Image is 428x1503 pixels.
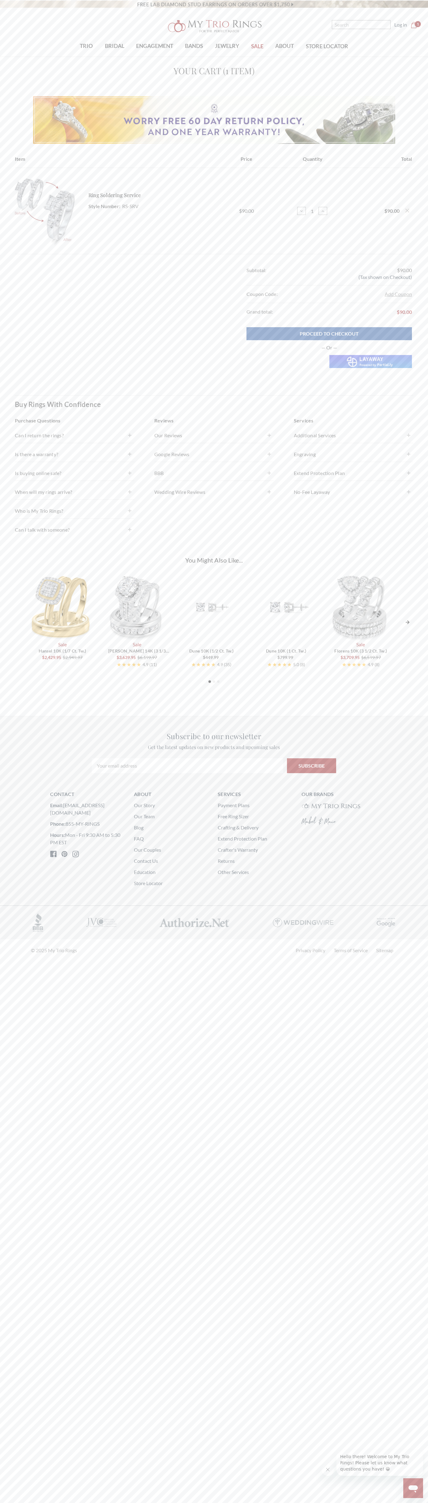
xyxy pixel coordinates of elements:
button: submenu toggle [111,56,118,57]
h4: Google Reviews [154,451,274,458]
a: SALE [245,36,269,57]
a: ENGAGEMENT [130,36,179,56]
a: Education [134,869,156,875]
a: Terms of Service [334,947,368,953]
p: © 2025 My Trio Rings [31,947,77,954]
a: Payment Plans [218,802,250,808]
img: Mabel&Main brand logo [302,816,336,825]
button: submenu toggle [224,56,230,57]
img: Purchase with Partial.ly payment plan [329,355,412,368]
a: FAQ [134,836,144,841]
img: My Trio Rings brand logo [302,803,360,808]
dt: Style Number: [88,201,120,212]
h4: Can I talk with someone? [15,526,134,533]
a: Extend Protection Plan [218,836,267,841]
iframe: Close message [322,1463,334,1476]
button: submenu toggle [152,56,158,57]
dd: RS-SRV [88,201,206,212]
span: ENGAGEMENT [136,42,173,50]
a: Crafter's Warranty [218,847,258,853]
a: TRIO [74,36,99,56]
li: 855-MY-RINGS [50,820,126,828]
span: BANDS [185,42,203,50]
th: Quantity [280,155,346,168]
p: — Or — [246,344,412,351]
span: ABOUT [275,42,294,50]
a: Our Story [134,802,155,808]
a: STORE LOCATOR [300,36,354,57]
th: Item [15,155,213,168]
a: ABOUT [269,36,300,56]
h3: Services [294,417,413,424]
input: Search and use arrows or TAB to navigate results [332,20,391,29]
h4: Additional Services [294,432,413,439]
button: Add Coupon [385,290,412,298]
a: JEWELRY [209,36,245,56]
h4: Our Reviews [154,432,274,439]
a: PROCEED TO CHECKOUT [246,327,412,340]
img: jvc [86,918,117,927]
h4: Is buying online safe? [15,469,134,477]
strong: $90.00 [384,208,400,214]
button: submenu toggle [281,56,288,57]
img: accredited business logo [33,913,43,932]
a: Privacy Policy [296,947,325,953]
th: Total [346,155,412,168]
h4: Extend Protection Plan [294,469,413,477]
h3: Our Brands [302,790,378,798]
span: $90.00 [397,309,412,315]
h3: Reviews [154,417,274,424]
a: Cart with 0 items [411,21,421,28]
h1: Your Cart (1 item) [15,64,413,77]
a: Returns [218,858,235,864]
a: Contact Us [134,858,158,864]
strong: Grand total: [246,309,273,315]
span: SALE [251,42,263,50]
th: Price [213,155,280,168]
a: BRIDAL [99,36,130,56]
h3: Contact [50,790,126,798]
img: Weddingwire [273,918,334,927]
a: Our Team [134,813,155,819]
a: Crafting & Delivery [218,824,259,830]
span: $90.00 [397,267,412,273]
strong: Hours: [50,832,65,838]
span: BRIDAL [105,42,124,50]
a: Free Ring Sizer [218,813,249,819]
a: Our Couples [134,847,161,853]
h3: Purchase Questions [15,417,134,424]
button: Remove Ring Soldering Service from cart [404,208,410,213]
h4: BBB [154,469,274,477]
strong: Email: [50,802,63,808]
img: Worry Free 60 Day Return Policy [33,96,395,144]
h2: Buy Rings With Confidence [15,399,101,409]
a: Log in [394,21,407,28]
span: 1 [415,21,421,27]
button: submenu toggle [83,56,89,57]
h4: No-Fee Layaway [294,488,413,496]
h3: About [134,790,210,798]
img: Google Reviews [377,918,395,927]
li: [EMAIL_ADDRESS][DOMAIN_NAME] [50,802,126,816]
h4: Can I return the rings? [15,432,134,439]
img: Ring Soldering Service [15,175,81,246]
h4: Wedding Wire Reviews [154,488,274,496]
span: STORE LOCATOR [306,42,348,50]
span: JEWELRY [215,42,239,50]
button: submenu toggle [191,56,197,57]
svg: cart.cart_preview [411,22,417,28]
strong: Subtotal: [246,267,266,273]
a: Other Services [218,869,249,875]
img: Authorize [160,918,229,927]
a: My Trio Rings [124,16,304,36]
span: (Tax shown on Checkout) [358,274,412,280]
a: BANDS [179,36,209,56]
span: TRIO [80,42,93,50]
li: Mon - Fri 9:30 AM to 5:30 PM EST [50,831,126,846]
h3: Services [218,790,294,798]
iframe: Button to launch messaging window [403,1478,423,1498]
p: Get the latest updates on new products and upcoming sales [92,743,336,751]
strong: Phone: [50,821,66,827]
a: Sitemap [376,947,393,953]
